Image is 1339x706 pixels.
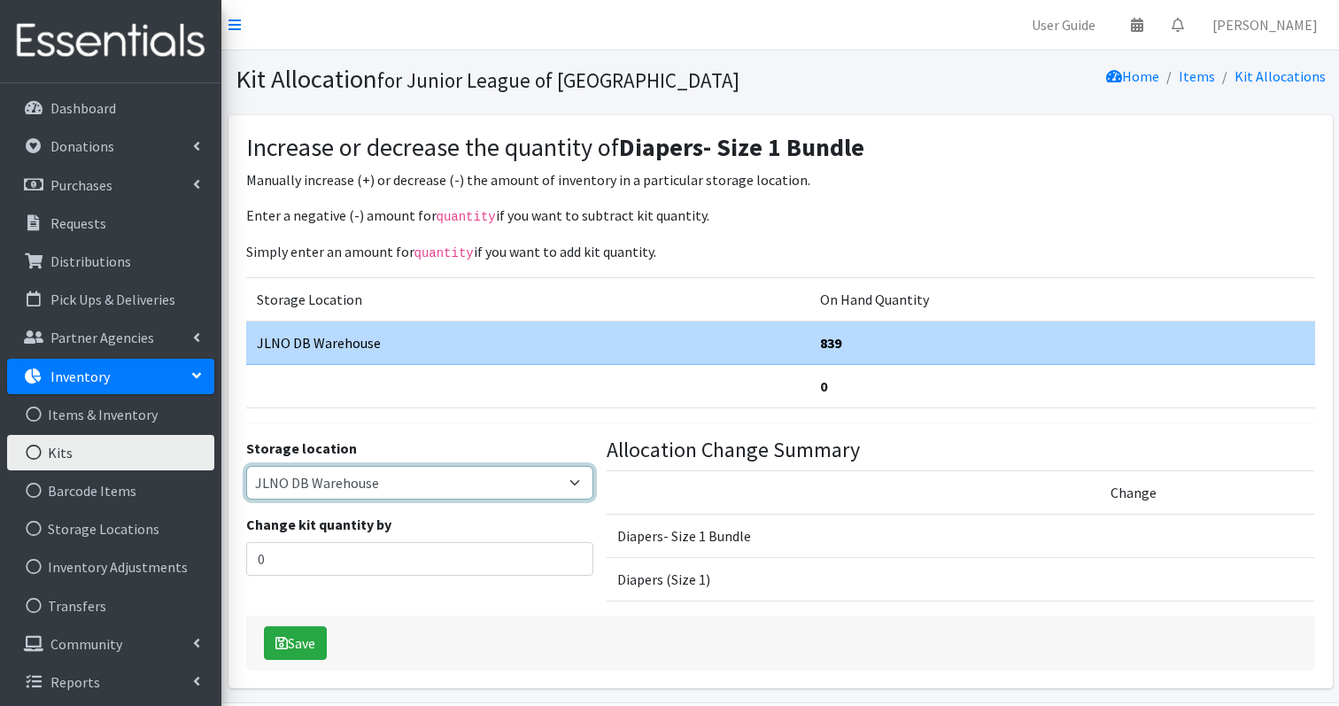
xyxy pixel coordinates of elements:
[7,128,214,164] a: Donations
[7,626,214,662] a: Community
[50,214,106,232] p: Requests
[50,673,100,691] p: Reports
[7,588,214,624] a: Transfers
[7,473,214,508] a: Barcode Items
[50,291,175,308] p: Pick Ups & Deliveries
[1018,7,1110,43] a: User Guide
[1179,67,1215,85] a: Items
[50,252,131,270] p: Distributions
[246,278,809,322] td: Storage Location
[7,12,214,71] img: HumanEssentials
[7,320,214,355] a: Partner Agencies
[50,99,116,117] p: Dashboard
[7,90,214,126] a: Dashboard
[50,329,154,346] p: Partner Agencies
[7,664,214,700] a: Reports
[820,334,841,352] strong: 839
[246,322,809,365] td: JLNO DB Warehouse
[1100,470,1314,514] td: Change
[607,438,1315,463] h4: Allocation Change Summary
[7,397,214,432] a: Items & Inventory
[7,435,214,470] a: Kits
[437,210,496,224] code: quantity
[50,635,122,653] p: Community
[7,511,214,547] a: Storage Locations
[246,438,357,459] label: Storage location
[246,133,1315,163] h3: Increase or decrease the quantity of
[607,514,1101,557] td: Diapers- Size 1 Bundle
[809,278,1315,322] td: On Hand Quantity
[7,206,214,241] a: Requests
[820,377,827,395] strong: 0
[7,167,214,203] a: Purchases
[1235,67,1326,85] a: Kit Allocations
[246,205,1315,227] p: Enter a negative (-) amount for if you want to subtract kit quantity.
[7,244,214,279] a: Distributions
[236,64,774,95] h1: Kit Allocation
[7,282,214,317] a: Pick Ups & Deliveries
[246,241,1315,263] p: Simply enter an amount for if you want to add kit quantity.
[50,137,114,155] p: Donations
[246,169,1315,190] p: Manually increase (+) or decrease (-) the amount of inventory in a particular storage location.
[7,359,214,394] a: Inventory
[607,557,1101,601] td: Diapers (Size 1)
[7,549,214,585] a: Inventory Adjustments
[619,131,864,163] strong: Diapers- Size 1 Bundle
[50,368,110,385] p: Inventory
[377,67,739,93] small: for Junior League of [GEOGRAPHIC_DATA]
[50,176,112,194] p: Purchases
[1106,67,1159,85] a: Home
[1198,7,1332,43] a: [PERSON_NAME]
[264,626,327,660] button: Save
[414,246,474,260] code: quantity
[246,514,391,535] label: Change kit quantity by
